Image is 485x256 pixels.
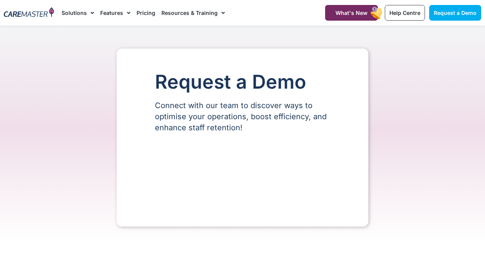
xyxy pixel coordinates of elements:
a: What's New [325,5,378,21]
img: CareMaster Logo [4,7,54,18]
a: Help Centre [385,5,425,21]
span: Help Centre [389,10,420,16]
span: Request a Demo [434,10,477,16]
a: Request a Demo [429,5,481,21]
p: Connect with our team to discover ways to optimise your operations, boost efficiency, and enhance... [155,100,330,133]
iframe: Form 0 [155,146,330,204]
h1: Request a Demo [155,71,330,92]
span: What's New [335,10,368,16]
